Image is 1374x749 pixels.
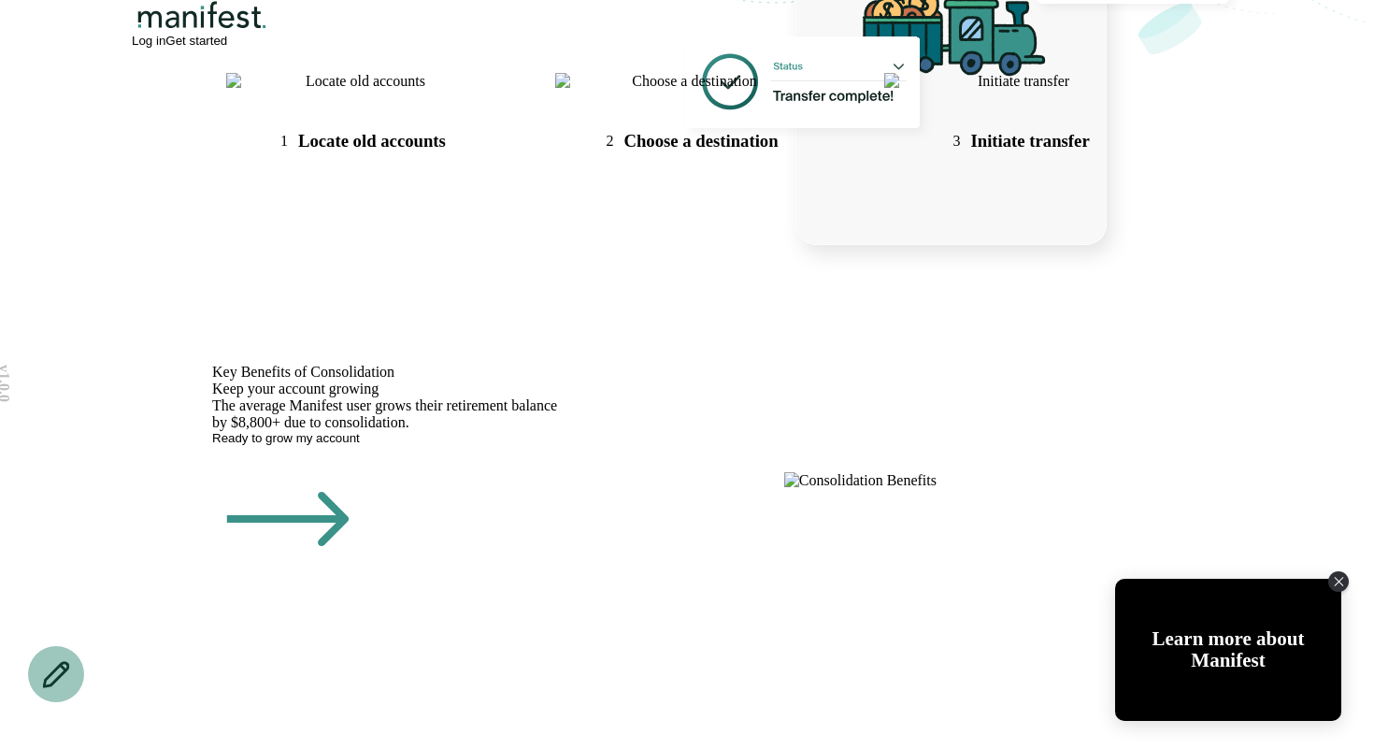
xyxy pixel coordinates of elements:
span: Ready to grow my account [212,431,360,445]
div: Tolstoy bubble widget [1115,579,1341,721]
img: Consolidation Benefits [784,472,937,489]
h3: Initiate transfer [970,131,1089,151]
h3: Choose a destination [623,131,778,151]
div: Open Tolstoy [1115,579,1341,721]
div: 2 [595,127,623,155]
div: 3 [942,127,970,155]
div: 1 [270,127,298,155]
h2: Keep your account growing [212,381,559,397]
button: Get started [165,34,227,48]
h3: Locate old accounts [298,131,446,151]
div: Learn more about Manifest [1115,628,1341,671]
p: The average Manifest user grows their retirement balance by $8,800+ due to consolidation. [212,397,559,431]
div: Open Tolstoy widget [1115,579,1341,721]
div: Key Benefits of Consolidation [212,364,394,381]
button: Log in [132,34,165,48]
button: Ready to grow my account [212,431,360,596]
div: Close Tolstoy widget [1328,571,1349,592]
